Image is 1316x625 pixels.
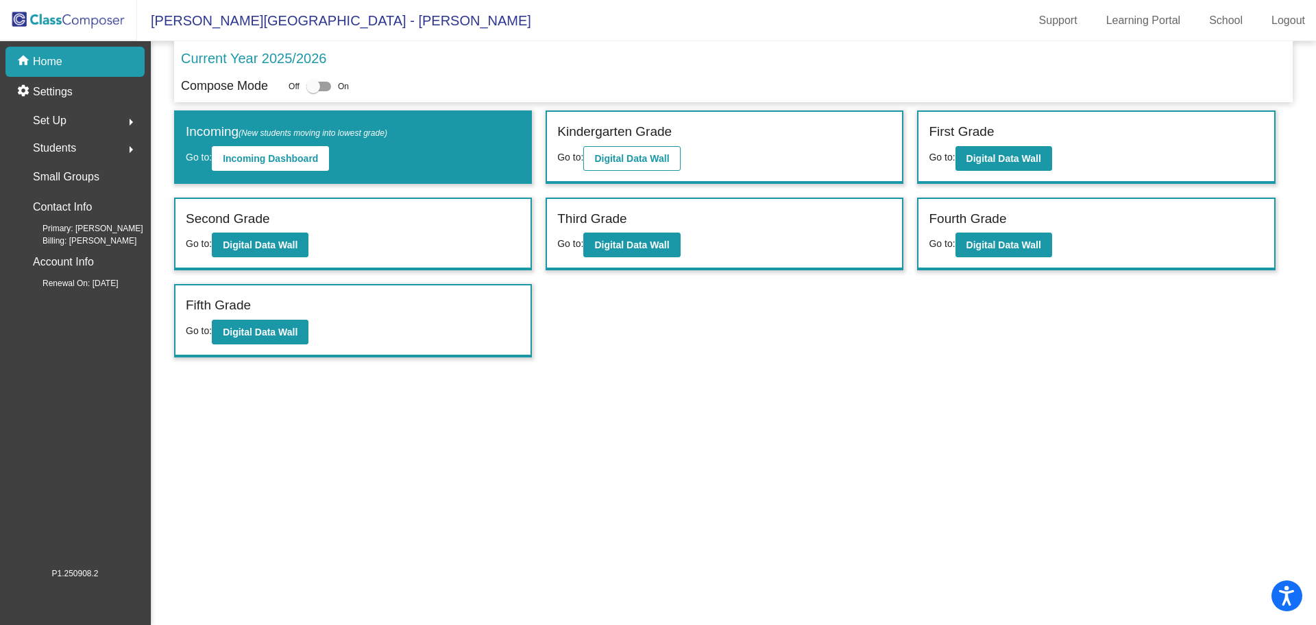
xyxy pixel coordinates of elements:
[33,84,73,100] p: Settings
[212,320,308,344] button: Digital Data Wall
[33,198,92,217] p: Contact Info
[966,153,1041,164] b: Digital Data Wall
[1260,10,1316,32] a: Logout
[212,233,308,257] button: Digital Data Wall
[338,80,349,93] span: On
[33,252,94,272] p: Account Info
[557,122,672,142] label: Kindergarten Grade
[186,296,251,316] label: Fifth Grade
[1198,10,1254,32] a: School
[186,209,270,229] label: Second Grade
[557,238,583,249] span: Go to:
[16,84,33,100] mat-icon: settings
[929,152,955,163] span: Go to:
[186,152,212,163] span: Go to:
[929,238,955,249] span: Go to:
[1095,10,1192,32] a: Learning Portal
[583,146,680,171] button: Digital Data Wall
[929,122,994,142] label: First Grade
[966,239,1041,250] b: Digital Data Wall
[181,48,326,69] p: Current Year 2025/2026
[223,239,297,250] b: Digital Data Wall
[21,277,118,290] span: Renewal On: [DATE]
[212,146,329,171] button: Incoming Dashboard
[33,167,99,187] p: Small Groups
[557,209,626,229] label: Third Grade
[239,128,387,138] span: (New students moving into lowest grade)
[1028,10,1088,32] a: Support
[583,233,680,257] button: Digital Data Wall
[186,325,212,336] span: Go to:
[21,222,143,235] span: Primary: [PERSON_NAME]
[21,235,136,247] span: Billing: [PERSON_NAME]
[137,10,531,32] span: [PERSON_NAME][GEOGRAPHIC_DATA] - [PERSON_NAME]
[223,153,318,164] b: Incoming Dashboard
[16,54,33,70] mat-icon: home
[594,153,669,164] b: Digital Data Wall
[33,139,76,158] span: Students
[186,122,387,142] label: Incoming
[123,141,139,158] mat-icon: arrow_right
[955,233,1052,257] button: Digital Data Wall
[123,114,139,130] mat-icon: arrow_right
[223,327,297,338] b: Digital Data Wall
[181,77,268,95] p: Compose Mode
[186,238,212,249] span: Go to:
[594,239,669,250] b: Digital Data Wall
[33,111,66,130] span: Set Up
[289,80,300,93] span: Off
[33,54,62,70] p: Home
[929,209,1006,229] label: Fourth Grade
[955,146,1052,171] button: Digital Data Wall
[557,152,583,163] span: Go to:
